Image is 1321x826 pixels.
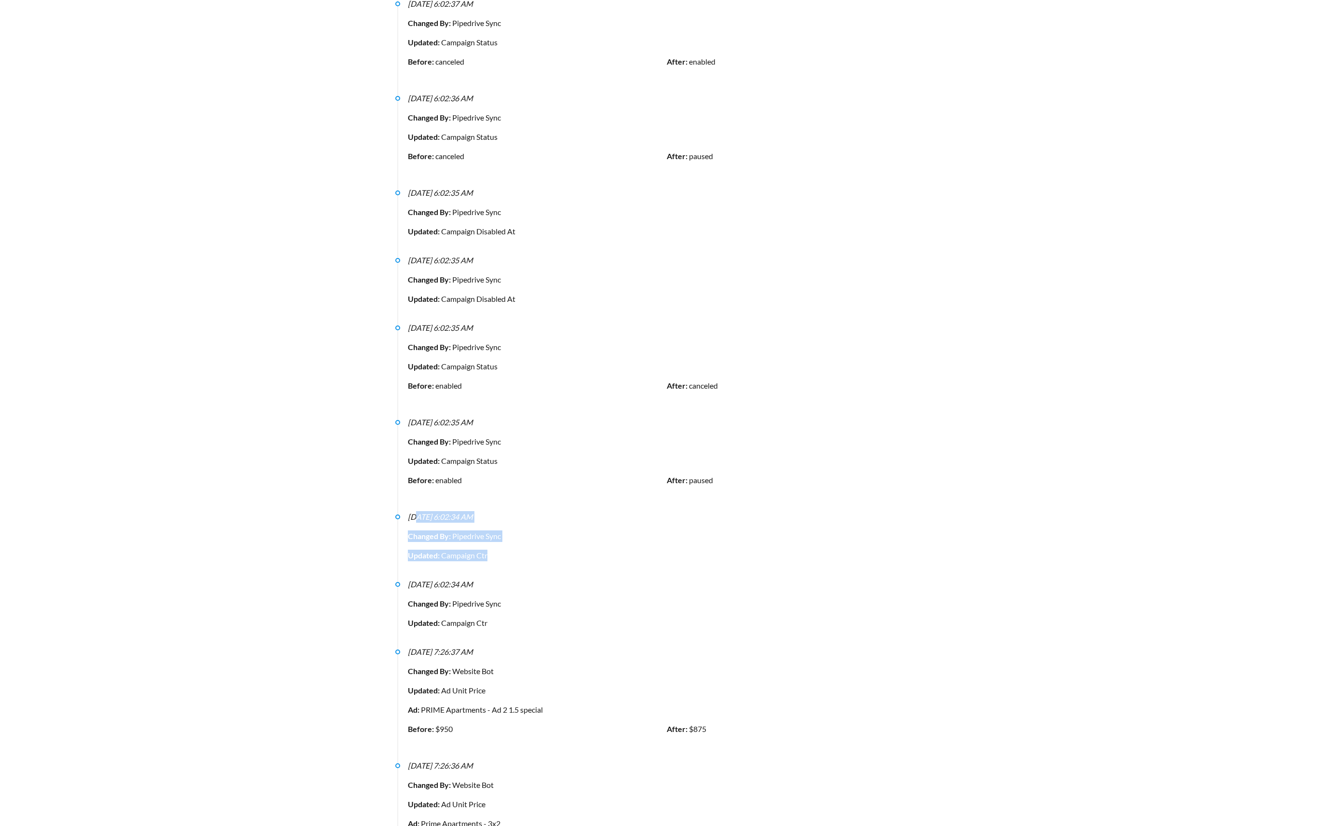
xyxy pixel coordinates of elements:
[408,274,926,285] div: Pipedrive Sync
[408,551,441,560] strong: Updated:
[408,779,926,791] div: Website Bot
[408,57,435,66] strong: Before:
[408,150,667,162] div: canceled
[408,362,441,371] strong: Updated:
[408,647,473,656] i: [DATE] 7:26:37 AM
[667,56,926,68] div: enabled
[408,151,435,161] strong: Before:
[408,112,926,123] div: Pipedrive Sync
[408,94,473,103] i: [DATE] 6:02:36 AM
[667,724,689,733] strong: After:
[408,617,926,629] div: Campaign Ctr
[408,799,926,810] div: Ad Unit Price
[408,256,473,265] i: [DATE] 6:02:35 AM
[408,761,473,770] i: [DATE] 7:26:36 AM
[408,455,926,467] div: Campaign Status
[408,207,452,217] strong: Changed By:
[408,131,926,143] div: Campaign Status
[408,475,435,485] strong: Before:
[408,361,926,372] div: Campaign Status
[408,686,441,695] strong: Updated:
[408,132,441,141] strong: Updated:
[408,685,926,696] div: Ad Unit Price
[408,226,926,237] div: Campaign Disabled At
[408,188,473,197] i: [DATE] 6:02:35 AM
[408,17,926,29] div: Pipedrive Sync
[408,275,452,284] strong: Changed By:
[667,723,926,735] div: $875
[408,342,452,352] strong: Changed By:
[408,723,667,735] div: $950
[408,323,473,332] i: [DATE] 6:02:35 AM
[408,381,435,390] strong: Before:
[408,206,926,218] div: Pipedrive Sync
[408,599,452,608] strong: Changed By:
[408,780,452,789] strong: Changed By:
[667,381,689,390] strong: After:
[408,580,473,589] i: [DATE] 6:02:34 AM
[667,150,926,162] div: paused
[408,618,441,627] strong: Updated:
[408,799,441,809] strong: Updated:
[667,380,926,392] div: canceled
[667,474,926,486] div: paused
[408,294,441,303] strong: Updated:
[667,151,689,161] strong: After:
[421,705,543,714] a: PRIME Apartments - Ad 2 1.5 special
[667,57,689,66] strong: After:
[408,550,926,561] div: Campaign Ctr
[667,475,689,485] strong: After:
[408,436,926,447] div: Pipedrive Sync
[408,227,441,236] strong: Updated:
[408,418,473,427] i: [DATE] 6:02:35 AM
[408,665,926,677] div: Website Bot
[408,598,926,609] div: Pipedrive Sync
[408,666,452,676] strong: Changed By:
[408,456,441,465] strong: Updated:
[408,724,435,733] strong: Before:
[408,474,667,486] div: enabled
[408,341,926,353] div: Pipedrive Sync
[408,56,667,68] div: canceled
[408,512,473,521] i: [DATE] 6:02:34 AM
[408,530,926,542] div: Pipedrive Sync
[408,531,452,541] strong: Changed By:
[408,380,667,392] div: enabled
[408,113,452,122] strong: Changed By:
[408,437,452,446] strong: Changed By:
[408,37,926,48] div: Campaign Status
[408,38,441,47] strong: Updated:
[408,705,421,714] strong: Ad:
[408,293,926,305] div: Campaign Disabled At
[408,18,452,27] strong: Changed By:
